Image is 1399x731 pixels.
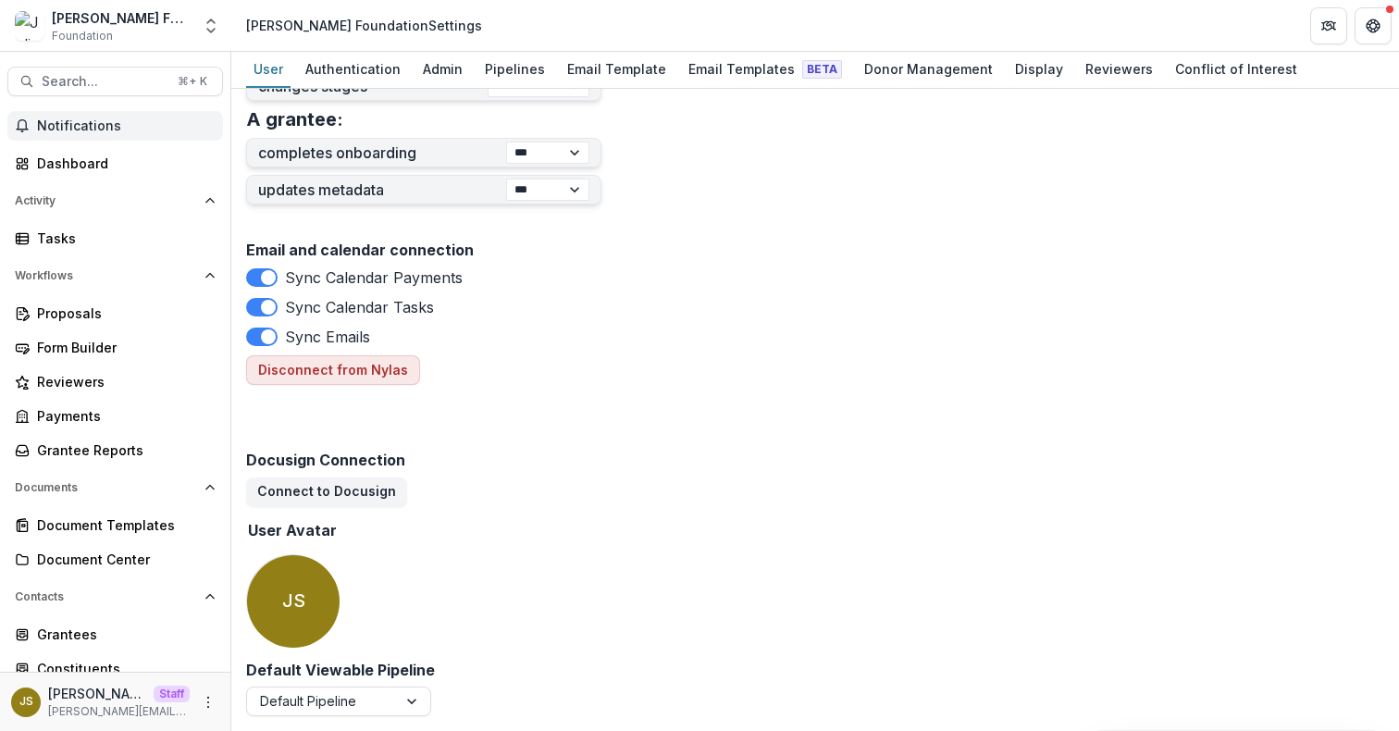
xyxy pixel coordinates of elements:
span: Notifications [37,118,216,134]
a: Document Center [7,544,223,575]
nav: breadcrumb [239,12,489,39]
a: Donor Management [857,52,1000,88]
h2: Email and calendar connection [246,242,1384,259]
a: Display [1008,52,1071,88]
h2: Docusign Connection [246,452,1384,469]
div: Tasks [37,229,208,248]
a: Payments [7,401,223,431]
button: Open Workflows [7,261,223,291]
div: Reviewers [37,372,208,391]
button: Open Contacts [7,582,223,612]
img: Julie Foundation [15,11,44,41]
p: Sync Calendar Tasks [285,296,434,318]
button: Open Documents [7,473,223,502]
h2: Default Viewable Pipeline [246,662,435,679]
a: Tasks [7,223,223,254]
label: completes onboarding [258,144,506,162]
a: Document Templates [7,510,223,540]
a: Grantee Reports [7,435,223,465]
div: Authentication [298,56,408,82]
button: Connect to Docusign [246,477,407,507]
a: Admin [415,52,470,88]
div: Grantee Reports [37,440,208,460]
div: Conflict of Interest [1168,56,1305,82]
span: Documents [15,481,197,494]
div: Payments [37,406,208,426]
p: [PERSON_NAME][EMAIL_ADDRESS][DOMAIN_NAME] [48,703,190,720]
a: Pipelines [477,52,552,88]
div: User [246,56,291,82]
p: Staff [154,686,190,702]
span: Contacts [15,590,197,603]
h2: User Avatar [248,522,337,539]
button: Get Help [1355,7,1392,44]
label: updates metadata [258,181,506,199]
p: Sync Emails [285,326,370,348]
span: Beta [802,60,842,79]
a: Reviewers [7,366,223,397]
button: Notifications [7,111,223,141]
button: Open Activity [7,186,223,216]
div: Constituents [37,659,208,678]
div: Reviewers [1078,56,1160,82]
span: Workflows [15,269,197,282]
p: [PERSON_NAME] [48,684,146,703]
div: Julie Sarte [282,592,305,610]
h3: A grantee: [246,108,343,130]
span: Foundation [52,28,113,44]
a: Email Template [560,52,674,88]
div: Proposals [37,304,208,323]
div: Admin [415,56,470,82]
div: Dashboard [37,154,208,173]
div: [PERSON_NAME] Foundation [52,8,191,28]
div: Document Center [37,550,208,569]
button: Open entity switcher [198,7,224,44]
a: Proposals [7,298,223,328]
div: Document Templates [37,515,208,535]
a: Dashboard [7,148,223,179]
p: Sync Calendar Payments [285,266,463,289]
div: Email Template [560,56,674,82]
a: Constituents [7,653,223,684]
div: Form Builder [37,338,208,357]
div: Pipelines [477,56,552,82]
button: Search... [7,67,223,96]
div: Donor Management [857,56,1000,82]
a: Authentication [298,52,408,88]
button: Partners [1310,7,1347,44]
a: Reviewers [1078,52,1160,88]
div: Display [1008,56,1071,82]
a: Grantees [7,619,223,650]
button: More [197,691,219,713]
div: [PERSON_NAME] Foundation Settings [246,16,482,35]
div: Julie Sarte [19,696,33,708]
span: Activity [15,194,197,207]
a: Conflict of Interest [1168,52,1305,88]
button: Disconnect from Nylas [246,355,420,385]
span: Search... [42,74,167,90]
div: Email Templates [681,56,849,82]
a: User [246,52,291,88]
div: ⌘ + K [174,71,211,92]
a: Form Builder [7,332,223,363]
a: Email Templates Beta [681,52,849,88]
div: Grantees [37,625,208,644]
